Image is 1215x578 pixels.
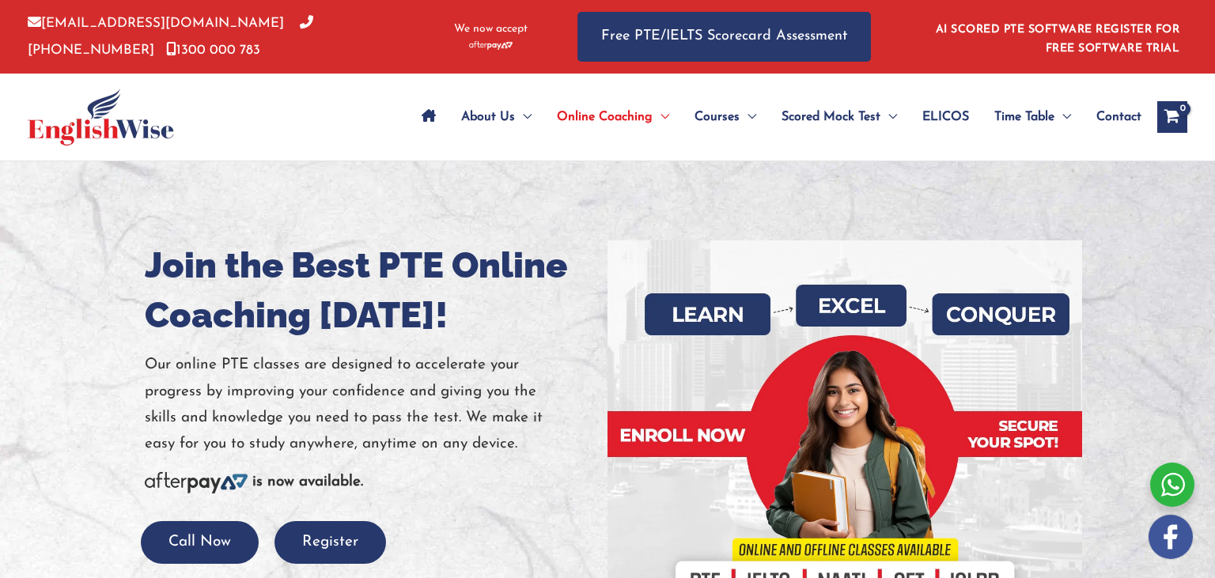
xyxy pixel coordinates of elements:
span: ELICOS [922,89,969,145]
span: Courses [695,89,740,145]
button: Register [274,521,386,565]
span: Scored Mock Test [782,89,880,145]
aside: Header Widget 1 [926,11,1187,62]
img: Afterpay-Logo [469,41,513,50]
a: Free PTE/IELTS Scorecard Assessment [577,12,871,62]
span: About Us [461,89,515,145]
a: Time TableMenu Toggle [982,89,1084,145]
a: CoursesMenu Toggle [682,89,769,145]
img: white-facebook.png [1149,515,1193,559]
b: is now available. [252,474,363,489]
img: cropped-ew-logo [28,89,174,145]
span: Menu Toggle [740,89,756,145]
a: Register [274,535,386,550]
a: 1300 000 783 [166,43,260,57]
span: Menu Toggle [1054,89,1071,145]
a: AI SCORED PTE SOFTWARE REGISTER FOR FREE SOFTWARE TRIAL [936,24,1180,55]
span: Contact [1096,89,1141,145]
a: [PHONE_NUMBER] [28,17,313,56]
a: ELICOS [910,89,982,145]
a: Online CoachingMenu Toggle [544,89,682,145]
span: Menu Toggle [653,89,669,145]
a: [EMAIL_ADDRESS][DOMAIN_NAME] [28,17,284,30]
span: We now accept [454,21,528,37]
span: Menu Toggle [515,89,532,145]
nav: Site Navigation: Main Menu [409,89,1141,145]
a: View Shopping Cart, empty [1157,101,1187,133]
span: Menu Toggle [880,89,897,145]
a: About UsMenu Toggle [449,89,544,145]
a: Contact [1084,89,1141,145]
img: Afterpay-Logo [145,472,248,493]
h1: Join the Best PTE Online Coaching [DATE]! [145,240,596,340]
a: Scored Mock TestMenu Toggle [769,89,910,145]
button: Call Now [141,521,259,565]
a: Call Now [141,535,259,550]
span: Time Table [994,89,1054,145]
span: Online Coaching [557,89,653,145]
p: Our online PTE classes are designed to accelerate your progress by improving your confidence and ... [145,352,596,457]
